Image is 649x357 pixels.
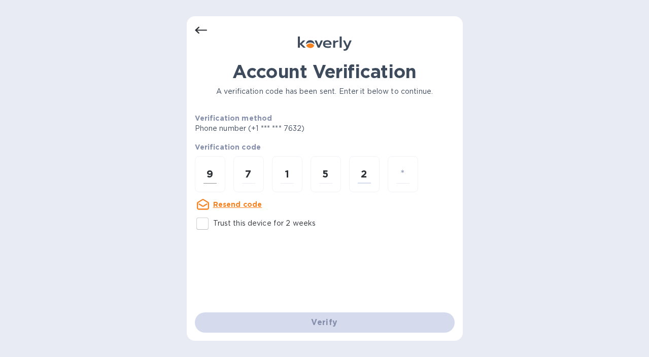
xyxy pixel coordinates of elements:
[195,123,383,134] p: Phone number (+1 *** *** 7632)
[213,218,316,229] p: Trust this device for 2 weeks
[195,61,455,82] h1: Account Verification
[195,86,455,97] p: A verification code has been sent. Enter it below to continue.
[195,114,272,122] b: Verification method
[213,200,262,208] u: Resend code
[195,142,455,152] p: Verification code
